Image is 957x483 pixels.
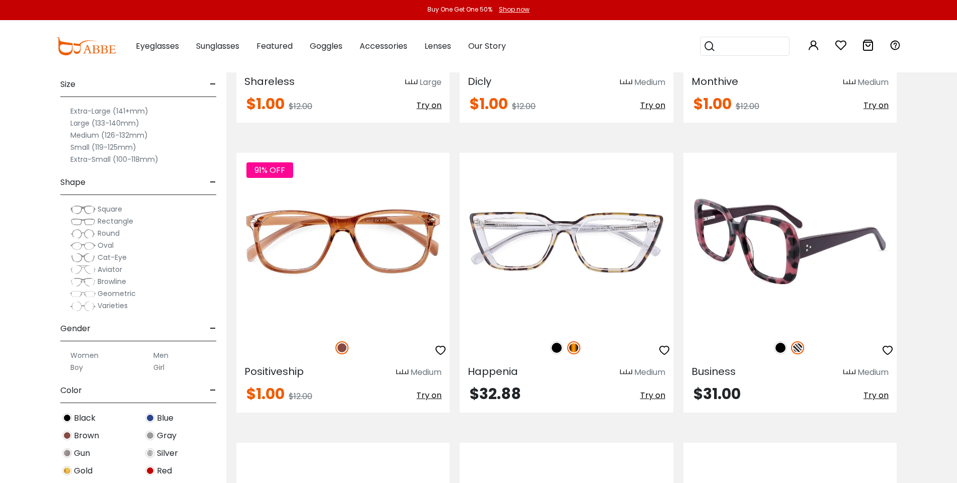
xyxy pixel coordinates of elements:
[683,153,897,331] img: Pattern Business - Acetate ,Universal Bridge Fit
[60,317,91,341] span: Gender
[512,101,536,112] span: $12.00
[468,364,518,378] span: Happenia
[60,170,85,195] span: Shape
[157,412,173,424] span: Blue
[550,341,563,354] img: Black
[246,162,293,178] span: 91% OFF
[863,387,889,405] button: Try on
[210,378,216,403] span: -
[360,40,407,52] span: Accessories
[153,361,164,373] label: Girl
[145,413,155,423] img: Blue
[62,448,72,458] img: Gun
[691,74,738,88] span: Monthive
[640,100,665,111] span: Try on
[98,301,128,311] span: Varieties
[145,466,155,475] img: Red
[70,129,148,141] label: Medium (126-132mm)
[693,383,741,405] span: $31.00
[236,153,450,331] img: Brown Positiveship - Plastic ,Universal Bridge Fit
[289,101,312,112] span: $12.00
[289,391,312,402] span: $12.00
[210,317,216,341] span: -
[210,170,216,195] span: -
[210,72,216,96] span: -
[620,369,632,376] img: size ruler
[70,289,96,299] img: Geometric.png
[74,412,96,424] span: Black
[427,5,492,14] div: Buy One Get One 50%
[98,288,136,299] span: Geometric
[416,100,442,111] span: Try on
[460,153,673,331] img: Tortoise Happenia - Acetate ,Universal Bridge Fit
[424,40,451,52] span: Lenses
[246,383,285,405] span: $1.00
[410,366,442,378] div: Medium
[567,341,580,354] img: Tortoise
[70,105,148,117] label: Extra-Large (141+mm)
[60,72,75,96] span: Size
[153,349,168,361] label: Men
[74,430,99,442] span: Brown
[470,383,521,405] span: $32.88
[70,205,96,215] img: Square.png
[98,216,133,226] span: Rectangle
[70,217,96,227] img: Rectangle.png
[470,93,508,115] span: $1.00
[70,277,96,287] img: Browline.png
[70,301,96,312] img: Varieties.png
[843,369,855,376] img: size ruler
[691,364,736,378] span: Business
[335,341,349,354] img: Brown
[62,466,72,475] img: Gold
[70,361,83,373] label: Boy
[416,387,442,405] button: Try on
[774,341,787,354] img: Black
[98,264,122,274] span: Aviator
[640,387,665,405] button: Try on
[468,40,506,52] span: Our Story
[70,117,139,129] label: Large (133-140mm)
[196,40,239,52] span: Sunglasses
[62,413,72,423] img: Black
[419,76,442,88] div: Large
[98,252,127,262] span: Cat-Eye
[70,153,158,165] label: Extra-Small (100-118mm)
[70,349,99,361] label: Women
[494,5,530,14] a: Shop now
[70,265,96,275] img: Aviator.png
[70,229,96,239] img: Round.png
[620,79,632,86] img: size ruler
[74,447,90,459] span: Gun
[70,241,96,251] img: Oval.png
[62,431,72,440] img: Brown
[396,369,408,376] img: size ruler
[499,5,530,14] div: Shop now
[640,390,665,401] span: Try on
[857,76,889,88] div: Medium
[416,390,442,401] span: Try on
[640,96,665,115] button: Try on
[736,101,759,112] span: $12.00
[74,465,93,477] span: Gold
[98,240,114,250] span: Oval
[634,76,665,88] div: Medium
[244,74,295,88] span: Shareless
[246,93,285,115] span: $1.00
[157,430,177,442] span: Gray
[863,100,889,111] span: Try on
[416,96,442,115] button: Try on
[244,364,304,378] span: Positiveship
[791,341,804,354] img: Pattern
[98,204,122,214] span: Square
[256,40,293,52] span: Featured
[310,40,342,52] span: Goggles
[98,228,120,238] span: Round
[157,465,172,477] span: Red
[843,79,855,86] img: size ruler
[468,74,491,88] span: Dicly
[157,447,178,459] span: Silver
[98,276,126,286] span: Browline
